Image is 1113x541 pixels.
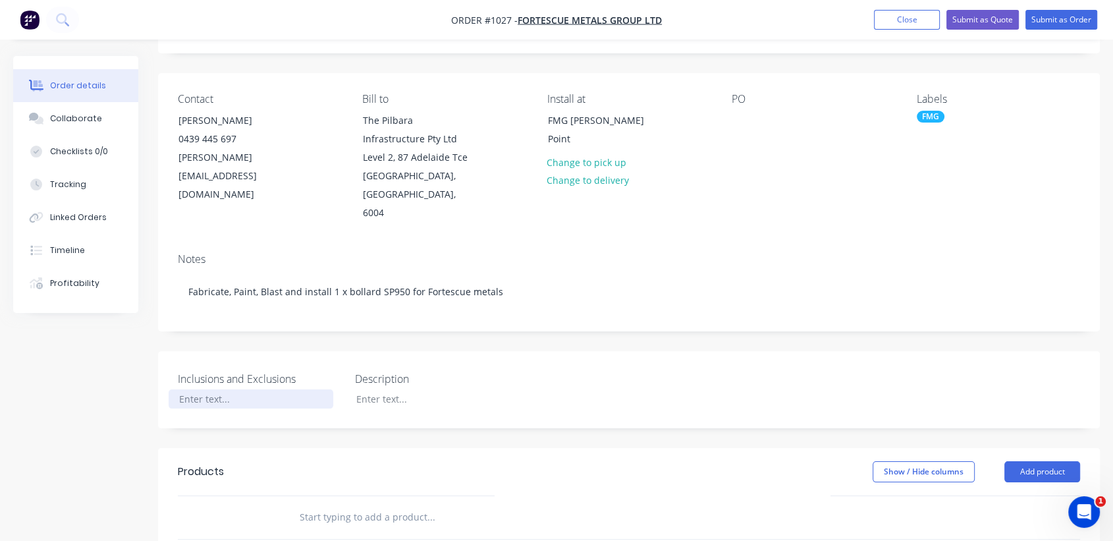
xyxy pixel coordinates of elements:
[50,277,99,289] div: Profitability
[13,267,138,300] button: Profitability
[1095,496,1106,507] span: 1
[917,111,944,123] div: FMG
[13,69,138,102] button: Order details
[547,93,711,105] div: Install at
[13,234,138,267] button: Timeline
[873,461,975,482] button: Show / Hide columns
[50,179,86,190] div: Tracking
[537,111,668,153] div: FMG [PERSON_NAME] Point
[178,371,342,387] label: Inclusions and Exclusions
[13,201,138,234] button: Linked Orders
[178,464,224,480] div: Products
[13,135,138,168] button: Checklists 0/0
[548,111,657,148] div: FMG [PERSON_NAME] Point
[1025,10,1097,30] button: Submit as Order
[732,93,895,105] div: PO
[363,167,472,222] div: [GEOGRAPHIC_DATA], [GEOGRAPHIC_DATA], 6004
[874,10,940,30] button: Close
[50,212,107,223] div: Linked Orders
[355,371,520,387] label: Description
[178,271,1080,312] div: Fabricate, Paint, Blast and install 1 x bollard SP950 for Fortescue metals
[352,111,483,223] div: The Pilbara Infrastructure Pty Ltd Level 2, 87 Adelaide Tce[GEOGRAPHIC_DATA], [GEOGRAPHIC_DATA], ...
[167,111,299,204] div: [PERSON_NAME]0439 445 697[PERSON_NAME][EMAIL_ADDRESS][DOMAIN_NAME]
[917,93,1080,105] div: Labels
[1004,461,1080,482] button: Add product
[362,93,526,105] div: Bill to
[178,111,288,130] div: [PERSON_NAME]
[178,148,288,204] div: [PERSON_NAME][EMAIL_ADDRESS][DOMAIN_NAME]
[50,80,106,92] div: Order details
[540,153,634,171] button: Change to pick up
[20,10,40,30] img: Factory
[299,504,562,530] input: Start typing to add a product...
[178,130,288,148] div: 0439 445 697
[451,14,518,26] span: Order #1027 -
[540,171,636,189] button: Change to delivery
[946,10,1019,30] button: Submit as Quote
[13,168,138,201] button: Tracking
[13,102,138,135] button: Collaborate
[1068,496,1100,528] iframe: Intercom live chat
[50,244,85,256] div: Timeline
[50,113,102,125] div: Collaborate
[178,253,1080,266] div: Notes
[178,93,341,105] div: Contact
[363,111,472,167] div: The Pilbara Infrastructure Pty Ltd Level 2, 87 Adelaide Tce
[518,14,662,26] a: FORTESCUE METALS GROUP LTD
[50,146,108,157] div: Checklists 0/0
